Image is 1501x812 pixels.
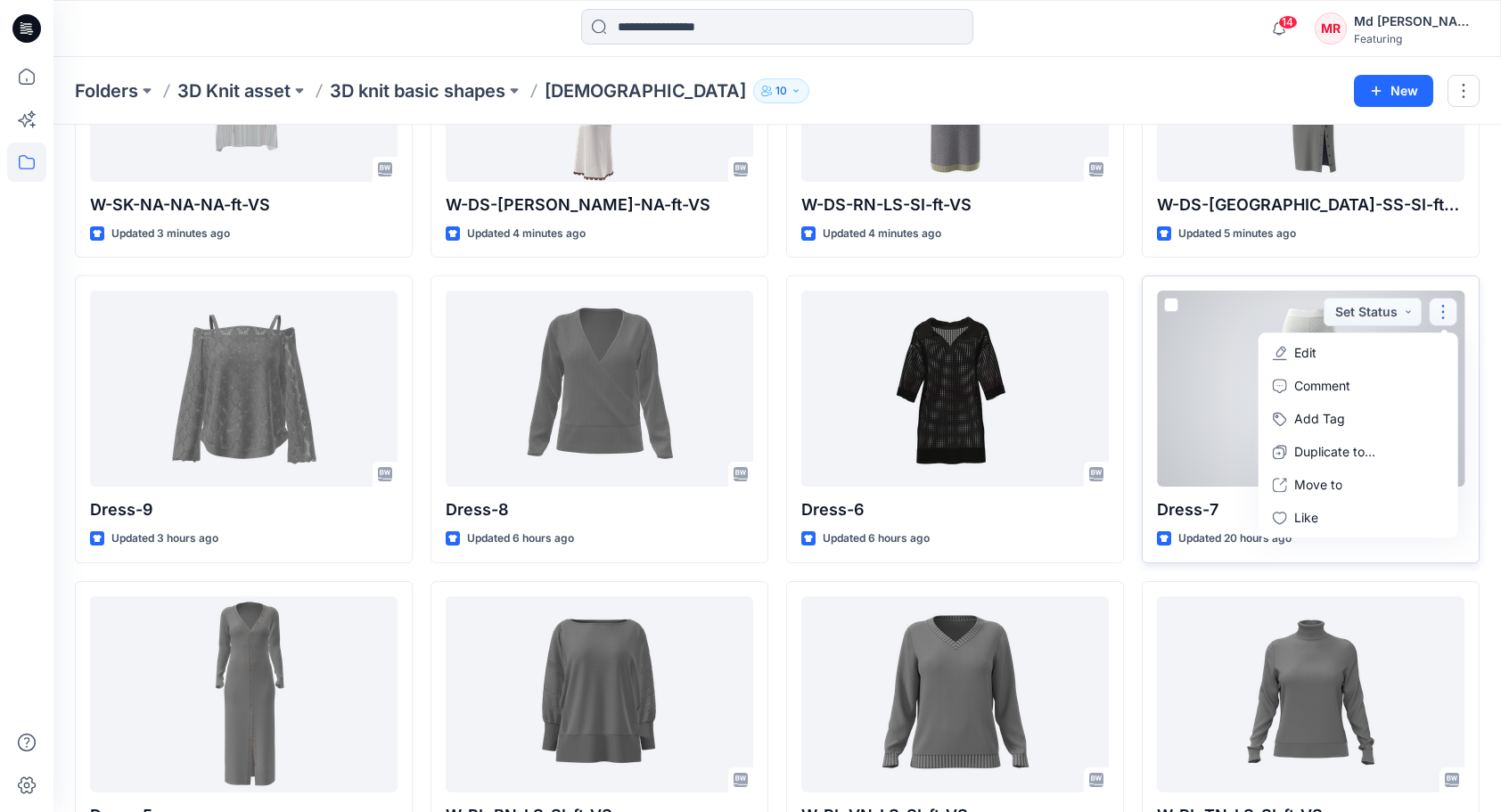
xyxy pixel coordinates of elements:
[801,193,1109,217] p: W-DS-RN-LS-SI-ft-VS
[1178,225,1296,243] p: Updated 5 minutes ago
[1354,32,1479,45] div: Featuring
[1294,475,1342,494] p: Move to
[1157,193,1464,217] p: W-DS-[GEOGRAPHIC_DATA]-SS-SI-ft-VS
[1278,15,1298,29] span: 14
[1262,336,1455,369] a: Edit
[1262,402,1455,435] button: Add Tag
[801,291,1109,487] a: Dress-6
[823,225,941,243] p: Updated 4 minutes ago
[1294,376,1350,395] p: Comment
[90,193,398,217] p: W-SK-NA-NA-NA-ft-VS
[1178,529,1292,548] p: Updated 20 hours ago
[775,81,787,101] p: 10
[446,193,753,217] p: W-DS-[PERSON_NAME]-NA-ft-VS
[1315,12,1347,45] div: MR
[1294,442,1375,461] p: Duplicate to...
[446,497,753,522] p: Dress-8
[801,497,1109,522] p: Dress-6
[330,78,505,103] a: 3D knit basic shapes
[446,596,753,792] a: W-PL-BN-LS-SI-ft-VS
[1157,291,1464,487] a: Dress-7
[823,529,930,548] p: Updated 6 hours ago
[177,78,291,103] a: 3D Knit asset
[90,291,398,487] a: Dress-9
[1294,343,1316,362] p: Edit
[801,596,1109,792] a: W-PL-VN-LS-SI-ft-VS
[1354,11,1479,32] div: Md [PERSON_NAME][DEMOGRAPHIC_DATA]
[1157,497,1464,522] p: Dress-7
[1294,508,1318,527] p: Like
[545,78,746,103] p: [DEMOGRAPHIC_DATA]
[75,78,138,103] a: Folders
[446,291,753,487] a: Dress-8
[467,529,574,548] p: Updated 6 hours ago
[1354,75,1433,107] button: New
[467,225,586,243] p: Updated 4 minutes ago
[111,529,218,548] p: Updated 3 hours ago
[753,78,809,103] button: 10
[90,497,398,522] p: Dress-9
[90,596,398,792] a: Dress-5
[111,225,230,243] p: Updated 3 minutes ago
[1157,596,1464,792] a: W-PL-TN-LS-SI-ft-VS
